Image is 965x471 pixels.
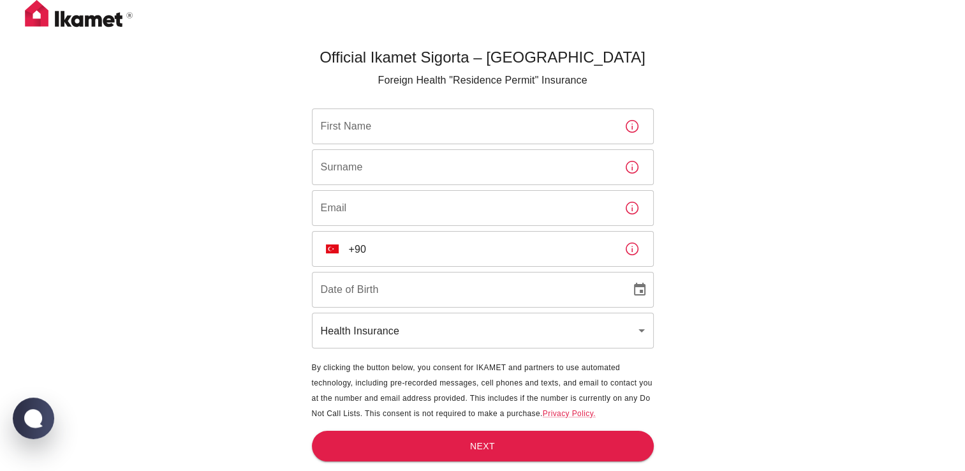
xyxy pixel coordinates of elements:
p: Foreign Health "Residence Permit" Insurance [312,73,654,88]
button: Choose date [627,277,652,303]
img: unknown [326,244,339,253]
h5: Official Ikamet Sigorta – [GEOGRAPHIC_DATA] [312,47,654,68]
button: Next [312,431,654,462]
button: Select country [321,237,344,260]
input: DD/MM/YYYY [312,272,622,308]
a: Privacy Policy. [543,409,596,418]
span: By clicking the button below, you consent for IKAMET and partners to use automated technology, in... [312,363,652,418]
div: Health Insurance [312,313,654,348]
